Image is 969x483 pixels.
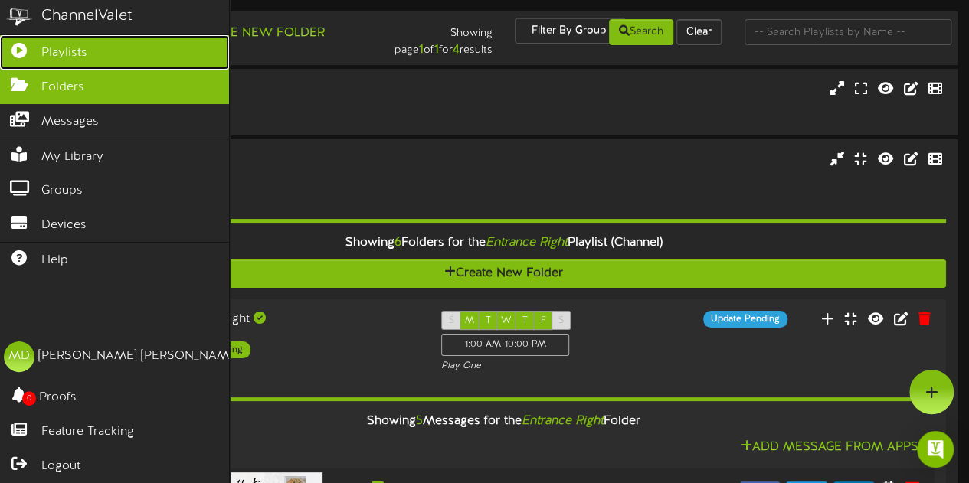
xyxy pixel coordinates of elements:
span: 5 [416,414,423,428]
span: Playlists [41,44,87,62]
strong: 1 [434,43,438,57]
span: S [558,315,564,326]
button: Create New Folder [61,259,946,288]
div: Showing Folders for the Playlist (Channel) [50,227,958,259]
div: Open Intercom Messenger [917,431,954,468]
strong: 1 [418,43,423,57]
div: Landscape ( 16:9 ) [61,168,417,181]
span: Logout [41,458,80,475]
button: Create New Folder [177,24,329,43]
div: ChannelValet [41,5,133,28]
i: Entrance Right [486,236,568,250]
span: S [449,315,454,326]
div: Entrance Left [61,80,417,98]
span: Proofs [39,389,77,406]
i: Entrance Right [522,414,604,428]
div: Showing Messages for the Folder [61,405,946,438]
button: Search [609,19,673,45]
div: Entrance Right [61,151,417,168]
div: MD [4,341,34,372]
span: Messages [41,113,99,131]
span: Folders [41,79,84,96]
div: Landscape ( 16:9 ) [146,328,418,341]
span: Feature Tracking [41,423,134,441]
strong: 4 [452,43,459,57]
span: T [486,315,491,326]
button: Filter By Group [515,18,625,44]
div: Play One [441,360,640,373]
button: Clear [676,19,722,45]
div: Update Pending [703,311,787,328]
span: Devices [41,217,87,234]
span: M [465,315,474,326]
span: T [522,315,528,326]
span: 0 [22,391,36,406]
span: F [541,315,546,326]
div: Landscape ( 16:9 ) [61,98,417,111]
span: My Library [41,148,103,166]
div: # 8115 [61,181,417,194]
div: # 8114 [61,111,417,124]
span: Groups [41,182,83,200]
span: 6 [394,236,401,250]
div: 1:00 AM - 10:00 PM [441,334,569,356]
div: Showing page of for results [351,18,504,59]
div: [PERSON_NAME] [PERSON_NAME] [38,348,240,365]
div: Entrance Right [146,311,418,328]
span: W [501,315,512,326]
button: Add Message From Apps [736,438,923,457]
input: -- Search Playlists by Name -- [745,19,951,45]
span: Help [41,252,68,269]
